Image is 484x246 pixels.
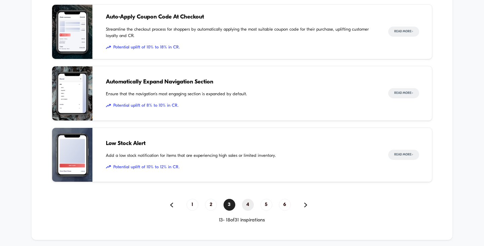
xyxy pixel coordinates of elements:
[187,199,198,211] span: 1
[260,199,272,211] span: 5
[170,203,173,207] img: pagination back
[106,152,375,159] span: Add a low stock notification for items that are experiencing high sales or limited inventory.
[106,139,375,148] span: Low Stock Alert
[304,203,307,207] img: pagination forward
[106,78,375,86] span: Automatically Expand Navigation Section
[388,27,419,37] button: Read More>
[388,88,419,98] button: Read More>
[106,26,375,39] span: Streamline the checkout process for shoppers by automatically applying the most suitable coupon c...
[106,91,375,98] span: Ensure that the navigation's most engaging section is expanded by default.
[224,199,235,211] span: 3
[388,150,419,160] button: Read More>
[106,44,375,51] span: Potential uplift of 10% to 18% in CR.
[52,217,433,223] div: 13 - 18 of 31 inspirations
[52,5,92,59] img: Streamline the checkout process for shoppers by automatically applying the most suitable coupon c...
[279,199,291,211] span: 6
[106,164,375,171] span: Potential uplift of 10% to 12% in CR.
[52,128,92,182] img: Add a low stock notification for items that are experiencing high sales or limited inventory.
[205,199,217,211] span: 2
[106,13,375,22] span: Auto-Apply Coupon Code At Checkout
[52,66,92,120] img: Ensure that the navigation's most engaging section is expanded by default.
[106,102,375,109] span: Potential uplift of 8% to 10% in CR.
[242,199,254,211] span: 4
